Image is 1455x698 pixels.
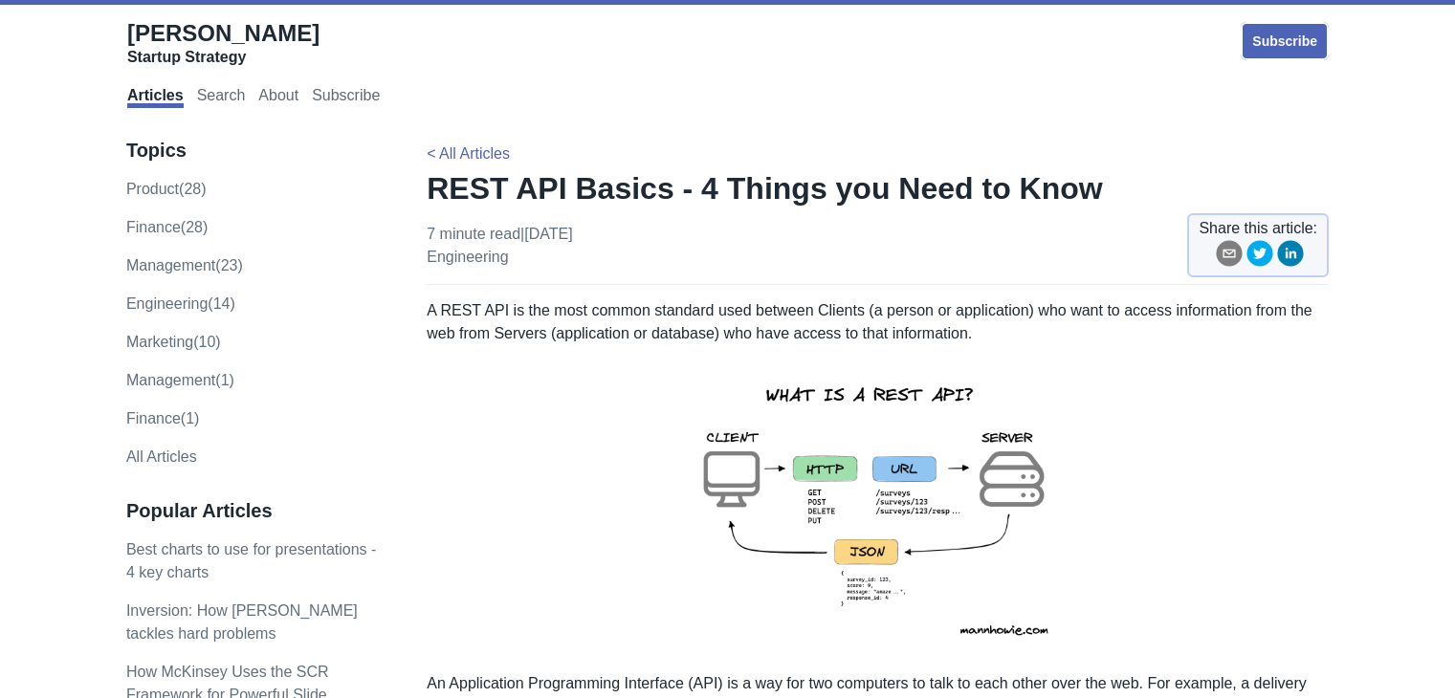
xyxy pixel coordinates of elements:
a: marketing(10) [126,334,221,350]
img: rest-api [669,360,1088,657]
p: A REST API is the most common standard used between Clients (a person or application) who want to... [427,299,1329,345]
a: Finance(1) [126,410,199,426]
a: Articles [127,87,184,108]
button: linkedin [1277,240,1304,273]
span: Share this article: [1199,217,1317,240]
p: 7 minute read | [DATE] [427,223,572,269]
a: Search [197,87,246,108]
button: email [1216,240,1243,273]
button: twitter [1246,240,1273,273]
a: < All Articles [427,145,510,162]
a: About [258,87,298,108]
h3: Popular Articles [126,499,386,523]
span: [PERSON_NAME] [127,20,320,46]
h1: REST API Basics - 4 Things you Need to Know [427,169,1329,207]
a: finance(28) [126,219,208,235]
h3: Topics [126,139,386,163]
a: Subscribe [312,87,380,108]
a: Best charts to use for presentations - 4 key charts [126,541,376,580]
div: Startup Strategy [127,48,320,67]
a: engineering(14) [126,295,235,312]
a: Subscribe [1241,22,1329,60]
a: Management(1) [126,372,234,388]
a: All Articles [126,448,197,465]
a: engineering [427,249,508,265]
a: management(23) [126,257,243,273]
a: [PERSON_NAME]Startup Strategy [127,19,320,67]
a: Inversion: How [PERSON_NAME] tackles hard problems [126,602,358,642]
a: product(28) [126,181,207,197]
